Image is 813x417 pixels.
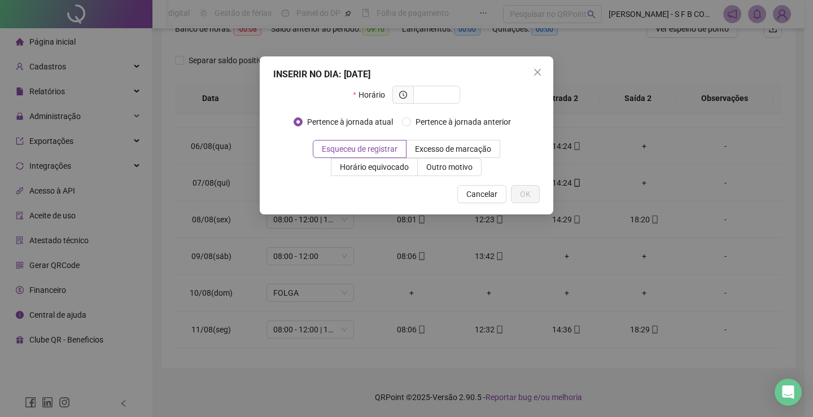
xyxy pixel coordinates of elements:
div: Open Intercom Messenger [775,379,802,406]
span: Esqueceu de registrar [322,144,397,153]
button: OK [511,185,540,203]
button: Close [528,63,547,81]
span: Outro motivo [426,163,473,172]
span: clock-circle [399,91,407,99]
span: Cancelar [466,188,497,200]
span: Horário equivocado [340,163,409,172]
label: Horário [353,86,392,104]
button: Cancelar [457,185,506,203]
span: Excesso de marcação [415,144,491,153]
span: close [533,68,542,77]
div: INSERIR NO DIA : [DATE] [273,68,540,81]
span: Pertence à jornada anterior [411,116,515,128]
span: Pertence à jornada atual [303,116,397,128]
